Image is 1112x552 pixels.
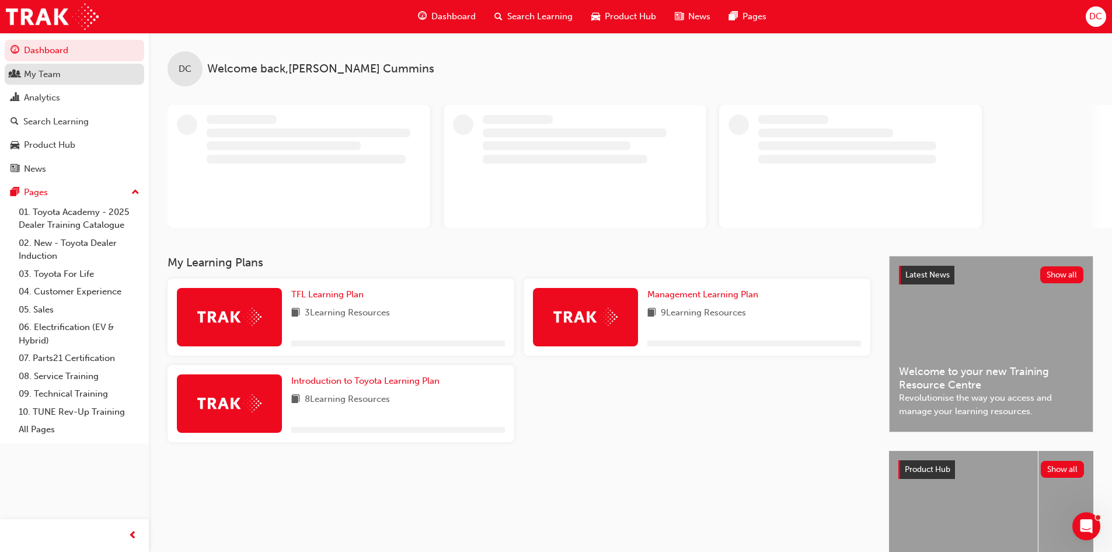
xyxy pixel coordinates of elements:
a: 03. Toyota For Life [14,265,144,283]
a: My Team [5,64,144,85]
a: 01. Toyota Academy - 2025 Dealer Training Catalogue [14,203,144,234]
a: Search Learning [5,111,144,133]
div: My Team [24,68,61,81]
span: guage-icon [11,46,19,56]
div: Analytics [24,91,60,105]
span: book-icon [291,306,300,321]
span: Product Hub [905,464,950,474]
span: car-icon [591,9,600,24]
div: Search Learning [23,115,89,129]
span: pages-icon [11,188,19,198]
span: people-icon [11,70,19,80]
span: guage-icon [418,9,427,24]
a: Dashboard [5,40,144,61]
a: News [5,158,144,180]
span: Welcome to your new Training Resource Centre [899,365,1083,391]
img: Trak [197,308,262,326]
span: 3 Learning Resources [305,306,390,321]
span: TFL Learning Plan [291,289,364,300]
iframe: Intercom live chat [1072,512,1100,540]
a: 09. Technical Training [14,385,144,403]
button: DashboardMy TeamAnalyticsSearch LearningProduct HubNews [5,37,144,182]
button: Show all [1041,461,1085,478]
a: Latest NewsShow all [899,266,1083,284]
span: news-icon [11,164,19,175]
a: Management Learning Plan [647,288,763,301]
span: 8 Learning Resources [305,393,390,407]
span: search-icon [11,117,19,127]
a: pages-iconPages [720,5,776,29]
span: Welcome back , [PERSON_NAME] Cummins [207,63,434,76]
img: Trak [553,308,618,326]
button: Show all [1040,266,1084,283]
a: 06. Electrification (EV & Hybrid) [14,318,144,349]
span: Search Learning [507,10,573,23]
img: Trak [197,394,262,412]
a: 10. TUNE Rev-Up Training [14,403,144,421]
a: 07. Parts21 Certification [14,349,144,367]
span: News [688,10,710,23]
button: Pages [5,182,144,203]
span: up-icon [131,185,140,200]
div: Product Hub [24,138,75,152]
a: news-iconNews [665,5,720,29]
span: book-icon [647,306,656,321]
span: DC [179,63,191,76]
span: prev-icon [128,529,137,543]
a: 08. Service Training [14,367,144,386]
a: 02. New - Toyota Dealer Induction [14,234,144,265]
span: search-icon [494,9,503,24]
div: Pages [24,186,48,199]
a: Introduction to Toyota Learning Plan [291,374,444,388]
a: TFL Learning Plan [291,288,368,301]
a: guage-iconDashboard [409,5,485,29]
span: chart-icon [11,93,19,103]
a: 04. Customer Experience [14,283,144,301]
a: Analytics [5,87,144,109]
span: Latest News [905,270,950,280]
span: car-icon [11,140,19,151]
span: book-icon [291,393,300,407]
span: Management Learning Plan [647,289,758,300]
a: All Pages [14,421,144,439]
a: Latest NewsShow allWelcome to your new Training Resource CentreRevolutionise the way you access a... [889,256,1093,432]
a: car-iconProduct Hub [582,5,665,29]
span: Revolutionise the way you access and manage your learning resources. [899,391,1083,418]
span: Product Hub [605,10,656,23]
span: Pages [743,10,766,23]
button: DC [1086,6,1106,27]
span: pages-icon [729,9,738,24]
span: Introduction to Toyota Learning Plan [291,376,440,386]
a: search-iconSearch Learning [485,5,582,29]
a: Product HubShow all [898,460,1084,479]
img: Trak [6,4,99,30]
span: news-icon [675,9,684,24]
a: Product Hub [5,134,144,156]
span: Dashboard [431,10,476,23]
span: 9 Learning Resources [661,306,746,321]
h3: My Learning Plans [168,256,870,269]
div: News [24,162,46,176]
a: 05. Sales [14,301,144,319]
span: DC [1089,10,1102,23]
